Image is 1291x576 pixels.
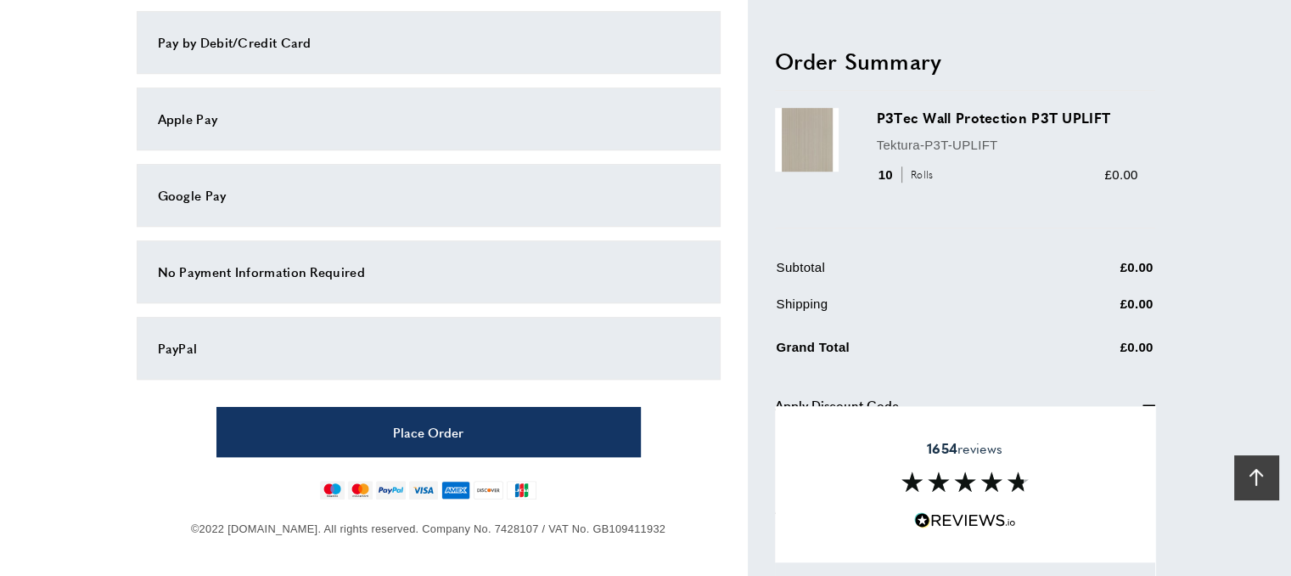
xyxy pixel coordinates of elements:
img: Reviews section [901,472,1029,492]
td: Shipping [777,294,1035,327]
img: american-express [441,481,471,500]
img: maestro [320,481,345,500]
div: Pay by Debit/Credit Card [158,32,699,53]
p: Tektura-P3T-UPLIFT [877,135,1138,155]
img: mastercard [348,481,373,500]
h3: P3Tec Wall Protection P3T UPLIFT [877,109,1138,128]
div: Apple Pay [158,109,699,129]
span: ©2022 [DOMAIN_NAME]. All rights reserved. Company No. 7428107 / VAT No. GB109411932 [191,522,665,535]
td: Grand Total [777,334,1035,370]
td: Subtotal [777,257,1035,291]
img: discover [474,481,503,500]
img: jcb [507,481,536,500]
img: paypal [376,481,406,500]
h2: Order Summary [775,46,1155,76]
div: 10 [877,165,940,185]
img: P3Tec Wall Protection P3T UPLIFT [775,109,839,172]
img: visa [409,481,437,500]
td: £0.00 [1036,257,1153,291]
strong: 1654 [927,438,957,458]
div: No Payment Information Required [158,262,699,282]
span: £0.00 [1104,167,1137,182]
span: Rolls [901,167,938,184]
button: Place Order [216,407,641,457]
td: £0.00 [1036,334,1153,370]
span: reviews [927,440,1002,457]
span: Apply Discount Code [775,395,899,415]
img: Reviews.io 5 stars [914,512,1016,528]
div: PayPal [158,338,699,359]
div: Google Pay [158,185,699,206]
td: £0.00 [1036,294,1153,327]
